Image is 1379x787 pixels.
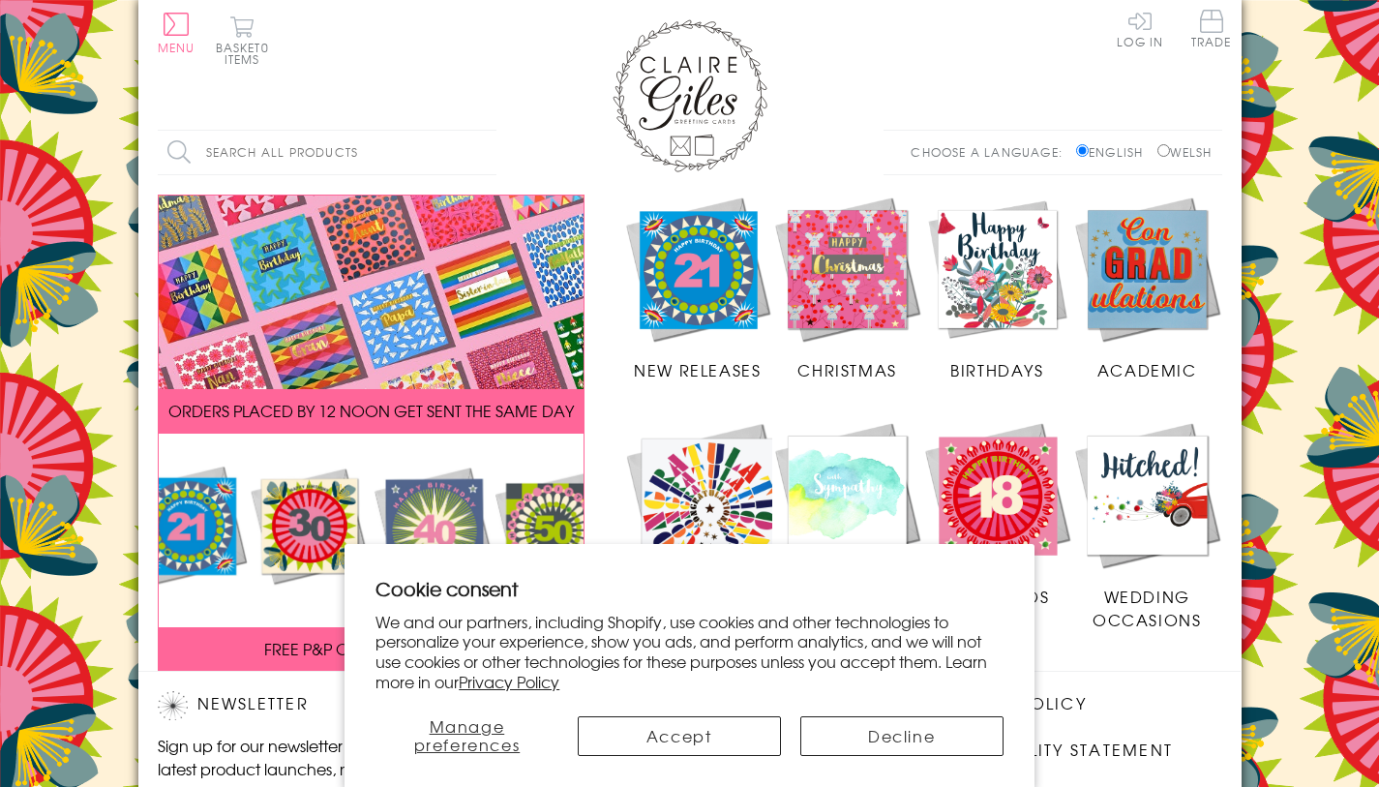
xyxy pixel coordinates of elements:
a: Academic [1072,195,1222,382]
a: Trade [1191,10,1232,51]
input: Search [477,131,496,174]
span: 0 items [225,39,269,68]
a: Wedding Occasions [1072,420,1222,631]
label: English [1076,143,1153,161]
span: Birthdays [950,358,1043,381]
a: Age Cards [922,420,1072,608]
input: Search all products [158,131,496,174]
h2: Newsletter [158,691,487,720]
span: Manage preferences [414,714,521,756]
button: Accept [578,716,781,756]
span: New Releases [634,358,761,381]
span: Christmas [797,358,896,381]
a: Birthdays [922,195,1072,382]
input: Welsh [1157,144,1170,157]
button: Manage preferences [375,716,557,756]
span: ORDERS PLACED BY 12 NOON GET SENT THE SAME DAY [168,399,574,422]
a: Accessibility Statement [932,738,1173,764]
a: Log In [1117,10,1163,47]
a: Congratulations [623,420,797,632]
button: Menu [158,13,195,53]
button: Decline [800,716,1004,756]
h2: Cookie consent [375,575,1004,602]
span: Trade [1191,10,1232,47]
span: Menu [158,39,195,56]
span: Academic [1097,358,1197,381]
button: Basket0 items [216,15,269,65]
label: Welsh [1157,143,1213,161]
input: English [1076,144,1089,157]
a: Sympathy [772,420,922,608]
p: We and our partners, including Shopify, use cookies and other technologies to personalize your ex... [375,612,1004,692]
span: Wedding Occasions [1093,585,1201,631]
a: Privacy Policy [459,670,559,693]
a: New Releases [623,195,773,382]
a: Christmas [772,195,922,382]
span: FREE P&P ON ALL UK ORDERS [264,637,477,660]
img: Claire Giles Greetings Cards [613,19,767,172]
p: Choose a language: [911,143,1072,161]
